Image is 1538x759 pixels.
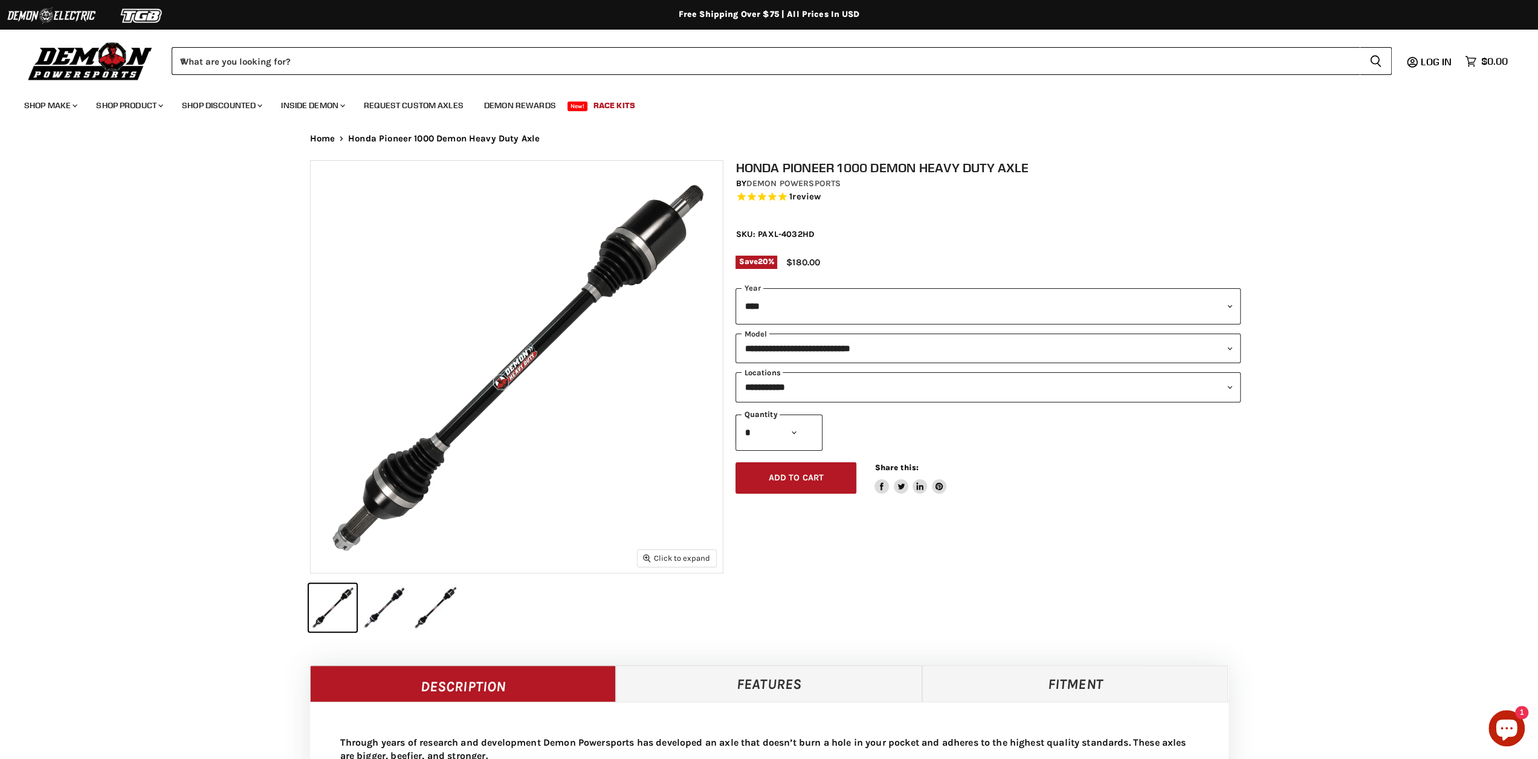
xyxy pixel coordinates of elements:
select: modal-name [735,334,1241,363]
span: Click to expand [643,554,710,563]
a: Inside Demon [272,93,352,118]
span: Add to cart [769,473,824,483]
button: IMAGE thumbnail [360,584,408,631]
inbox-online-store-chat: Shopify online store chat [1485,710,1528,749]
div: by [735,177,1241,190]
a: Shop Discounted [173,93,270,118]
span: Rated 5.0 out of 5 stars 1 reviews [735,191,1241,204]
button: Search [1360,47,1392,75]
span: Honda Pioneer 1000 Demon Heavy Duty Axle [348,134,540,144]
ul: Main menu [15,88,1505,118]
span: $180.00 [786,257,819,268]
button: IMAGE thumbnail [412,584,459,631]
a: Shop Make [15,93,85,118]
nav: Breadcrumbs [286,134,1253,144]
select: Quantity [735,415,822,451]
select: year [735,288,1241,325]
div: Free Shipping Over $75 | All Prices In USD [286,9,1253,20]
img: TGB Logo 2 [97,4,187,27]
input: When autocomplete results are available use up and down arrows to review and enter to select [172,47,1360,75]
img: Demon Powersports [24,39,157,82]
button: IMAGE thumbnail [309,584,357,631]
select: keys [735,372,1241,402]
h1: Honda Pioneer 1000 Demon Heavy Duty Axle [735,160,1241,175]
a: Home [310,134,335,144]
a: Log in [1415,56,1459,67]
span: 20 [758,257,768,266]
img: IMAGE [311,161,723,573]
form: Product [172,47,1392,75]
span: New! [567,102,588,111]
span: 1 reviews [789,191,821,202]
img: Demon Electric Logo 2 [6,4,97,27]
span: review [792,191,821,202]
button: Click to expand [638,550,716,566]
span: Log in [1421,56,1452,68]
a: Request Custom Axles [355,93,473,118]
a: Demon Rewards [475,93,565,118]
button: Add to cart [735,462,856,494]
a: Description [310,665,616,702]
a: Race Kits [584,93,644,118]
div: SKU: PAXL-4032HD [735,228,1241,241]
a: Features [616,665,922,702]
span: Share this: [874,463,918,472]
a: Shop Product [87,93,170,118]
a: $0.00 [1459,53,1514,70]
span: $0.00 [1481,56,1508,67]
a: Fitment [922,665,1229,702]
span: Save % [735,256,777,269]
aside: Share this: [874,462,946,494]
a: Demon Powersports [746,178,841,189]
